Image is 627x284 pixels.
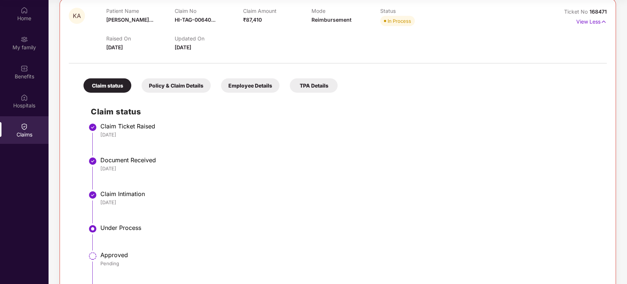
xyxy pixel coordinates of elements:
[175,17,215,23] span: HI-TAG-00640...
[175,44,191,50] span: [DATE]
[91,106,599,118] h2: Claim status
[243,17,262,23] span: ₹87,410
[100,123,599,130] div: Claim Ticket Raised
[175,8,243,14] p: Claim No
[73,13,81,19] span: KA
[88,191,97,199] img: svg+xml;base64,PHN2ZyBpZD0iU3RlcC1Eb25lLTMyeDMyIiB4bWxucz0iaHR0cDovL3d3dy53My5vcmcvMjAwMC9zdmciIH...
[21,65,28,72] img: svg+xml;base64,PHN2ZyBpZD0iQmVuZWZpdHMiIHhtbG5zPSJodHRwOi8vd3d3LnczLm9yZy8yMDAwL3N2ZyIgd2lkdGg9Ij...
[21,94,28,101] img: svg+xml;base64,PHN2ZyBpZD0iSG9zcGl0YWxzIiB4bWxucz0iaHR0cDovL3d3dy53My5vcmcvMjAwMC9zdmciIHdpZHRoPS...
[88,123,97,132] img: svg+xml;base64,PHN2ZyBpZD0iU3RlcC1Eb25lLTMyeDMyIiB4bWxucz0iaHR0cDovL3d3dy53My5vcmcvMjAwMC9zdmciIH...
[88,224,97,233] img: svg+xml;base64,PHN2ZyBpZD0iU3RlcC1BY3RpdmUtMzJ4MzIiIHhtbG5zPSJodHRwOi8vd3d3LnczLm9yZy8yMDAwL3N2Zy...
[311,17,352,23] span: Reimbursement
[83,78,131,93] div: Claim status
[100,156,599,164] div: Document Received
[100,251,599,259] div: Approved
[601,18,607,26] img: svg+xml;base64,PHN2ZyB4bWxucz0iaHR0cDovL3d3dy53My5vcmcvMjAwMC9zdmciIHdpZHRoPSIxNyIgaGVpZ2h0PSIxNy...
[142,78,211,93] div: Policy & Claim Details
[21,7,28,14] img: svg+xml;base64,PHN2ZyBpZD0iSG9tZSIgeG1sbnM9Imh0dHA6Ly93d3cudzMub3JnLzIwMDAvc3ZnIiB3aWR0aD0iMjAiIG...
[21,123,28,130] img: svg+xml;base64,PHN2ZyBpZD0iQ2xhaW0iIHhtbG5zPSJodHRwOi8vd3d3LnczLm9yZy8yMDAwL3N2ZyIgd2lkdGg9IjIwIi...
[100,190,599,198] div: Claim Intimation
[100,199,599,206] div: [DATE]
[589,8,607,15] span: 168471
[88,157,97,166] img: svg+xml;base64,PHN2ZyBpZD0iU3RlcC1Eb25lLTMyeDMyIiB4bWxucz0iaHR0cDovL3d3dy53My5vcmcvMjAwMC9zdmciIH...
[106,17,153,23] span: [PERSON_NAME]...
[100,260,599,267] div: Pending
[221,78,279,93] div: Employee Details
[100,165,599,172] div: [DATE]
[388,17,411,25] div: In Process
[311,8,380,14] p: Mode
[243,8,311,14] p: Claim Amount
[21,36,28,43] img: svg+xml;base64,PHN2ZyB3aWR0aD0iMjAiIGhlaWdodD0iMjAiIHZpZXdCb3g9IjAgMCAyMCAyMCIgZmlsbD0ibm9uZSIgeG...
[380,8,449,14] p: Status
[576,16,607,26] p: View Less
[88,252,97,260] img: svg+xml;base64,PHN2ZyBpZD0iU3RlcC1QZW5kaW5nLTMyeDMyIiB4bWxucz0iaHR0cDovL3d3dy53My5vcmcvMjAwMC9zdm...
[175,35,243,42] p: Updated On
[290,78,338,93] div: TPA Details
[100,224,599,231] div: Under Process
[106,35,175,42] p: Raised On
[106,8,175,14] p: Patient Name
[106,44,123,50] span: [DATE]
[564,8,589,15] span: Ticket No
[100,131,599,138] div: [DATE]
